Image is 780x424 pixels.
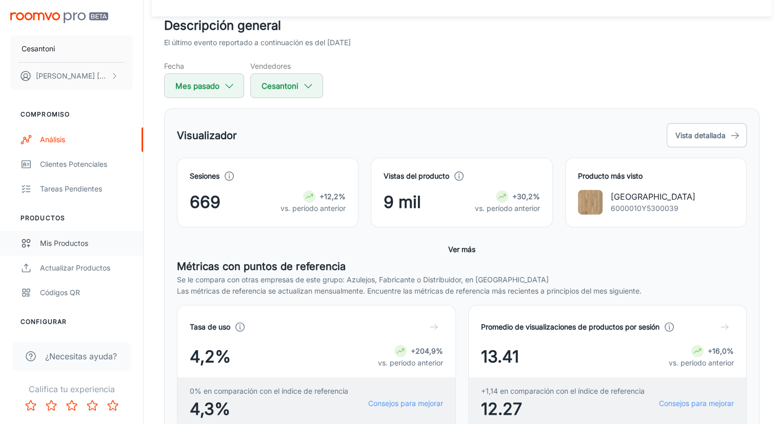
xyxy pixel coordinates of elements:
[177,275,549,284] font: Se le compara con otras empresas de este grupo: Azulejos, Fabricante o Distribuidor, en [GEOGRAPH...
[177,260,346,273] font: Métricas con puntos de referencia
[10,12,108,23] img: Roomvo PRO Beta
[164,73,244,98] button: Mes pasado
[164,62,184,70] font: Fecha
[164,18,281,33] font: Descripción general
[41,395,62,416] button: Calificar 2 estrellas
[190,322,230,331] font: Tasa de uso
[21,395,41,416] button: Califica 1 estrella
[190,192,221,212] font: 669
[578,190,603,215] img: AMBERWOOD
[250,62,291,70] font: Vendedores
[40,263,110,272] font: Actualizar productos
[10,35,133,62] button: Cesantoni
[475,204,540,213] font: vs. período anterior
[97,71,156,80] font: [PERSON_NAME]
[444,240,479,259] button: Ver más
[190,399,230,419] font: 4,3%
[175,81,219,91] font: Mes pasado
[164,38,351,47] font: El último evento reportado a continuación es del [DATE]
[29,384,115,394] font: Califica tu experiencia
[667,123,747,147] button: Vista detallada
[659,399,734,408] font: Consejos para mejorar
[378,358,443,367] font: vs. período anterior
[45,351,117,361] font: ¿Necesitas ayuda?
[481,399,522,419] font: 12.27
[368,399,443,408] font: Consejos para mejorar
[177,286,642,295] font: Las métricas de referencia se actualizan mensualmente. Encuentre las métricas de referencia más r...
[62,395,82,416] button: Calificar 3 estrellas
[578,171,643,180] font: Producto más visto
[190,346,231,367] font: 4,2%
[10,63,133,89] button: [PERSON_NAME] [PERSON_NAME]
[319,192,346,201] font: +12,2%
[481,322,659,331] font: Promedio de visualizaciones de productos por sesión
[21,318,67,325] font: Configurar
[669,358,734,367] font: vs. período anterior
[21,214,65,222] font: Productos
[21,110,70,118] font: Compromiso
[675,131,726,140] font: Vista detallada
[611,191,695,202] font: [GEOGRAPHIC_DATA]
[190,171,219,180] font: Sesiones
[36,71,95,80] font: [PERSON_NAME]
[262,81,298,91] font: Cesantoni
[281,204,346,213] font: vs. período anterior
[481,346,519,367] font: 13.41
[411,346,443,355] font: +204,9%
[708,346,734,355] font: +16,0%
[250,73,323,98] button: Cesantoni
[448,245,475,254] font: Ver más
[82,395,103,416] button: Califica 4 estrellas
[190,387,348,395] font: 0% en comparación con el índice de referencia
[40,160,107,168] font: Clientes potenciales
[177,129,237,142] font: Visualizador
[40,239,88,247] font: Mis productos
[512,192,540,201] font: +30,2%
[103,395,123,416] button: Calificar 5 estrellas
[40,135,65,144] font: Análisis
[384,192,421,212] font: 9 mil
[40,184,102,193] font: Tareas pendientes
[22,44,55,53] font: Cesantoni
[40,288,80,297] font: Códigos QR
[611,204,678,213] font: 6000010Y5300039
[481,387,645,395] font: +1,14 en comparación con el índice de referencia
[384,171,449,180] font: Vistas del producto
